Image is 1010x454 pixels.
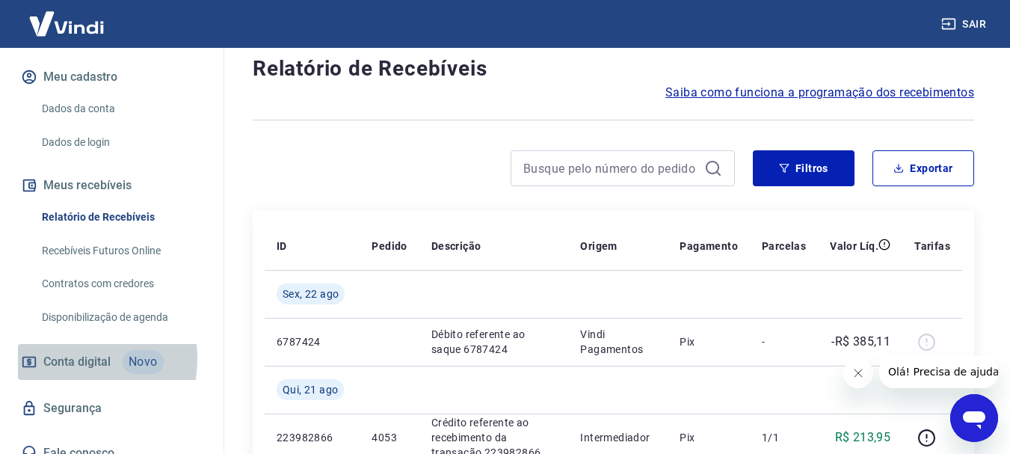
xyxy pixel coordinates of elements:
[372,430,407,445] p: 4053
[879,355,998,388] iframe: Mensagem da empresa
[277,239,287,254] p: ID
[18,1,115,46] img: Vindi
[762,239,806,254] p: Parcelas
[36,93,206,124] a: Dados da conta
[253,54,974,84] h4: Relatório de Recebíveis
[283,286,339,301] span: Sex, 22 ago
[938,10,992,38] button: Sair
[9,10,126,22] span: Olá! Precisa de ajuda?
[753,150,855,186] button: Filtros
[523,157,698,180] input: Busque pelo número do pedido
[18,61,206,93] button: Meu cadastro
[36,236,206,266] a: Recebíveis Futuros Online
[950,394,998,442] iframe: Botão para abrir a janela de mensagens
[580,239,617,254] p: Origem
[843,358,873,388] iframe: Fechar mensagem
[431,239,481,254] p: Descrição
[36,202,206,233] a: Relatório de Recebíveis
[665,84,974,102] a: Saiba como funciona a programação dos recebimentos
[431,327,557,357] p: Débito referente ao saque 6787424
[762,334,806,349] p: -
[18,344,206,380] a: Conta digitalNovo
[43,352,111,372] span: Conta digital
[36,127,206,158] a: Dados de login
[580,430,656,445] p: Intermediador
[123,350,164,374] span: Novo
[831,333,890,351] p: -R$ 385,11
[680,334,738,349] p: Pix
[680,239,738,254] p: Pagamento
[762,430,806,445] p: 1/1
[914,239,950,254] p: Tarifas
[872,150,974,186] button: Exportar
[18,392,206,425] a: Segurança
[18,169,206,202] button: Meus recebíveis
[580,327,656,357] p: Vindi Pagamentos
[277,334,348,349] p: 6787424
[830,239,878,254] p: Valor Líq.
[283,382,338,397] span: Qui, 21 ago
[277,430,348,445] p: 223982866
[36,302,206,333] a: Disponibilização de agenda
[680,430,738,445] p: Pix
[36,269,206,299] a: Contratos com credores
[835,429,891,447] p: R$ 213,95
[372,239,407,254] p: Pedido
